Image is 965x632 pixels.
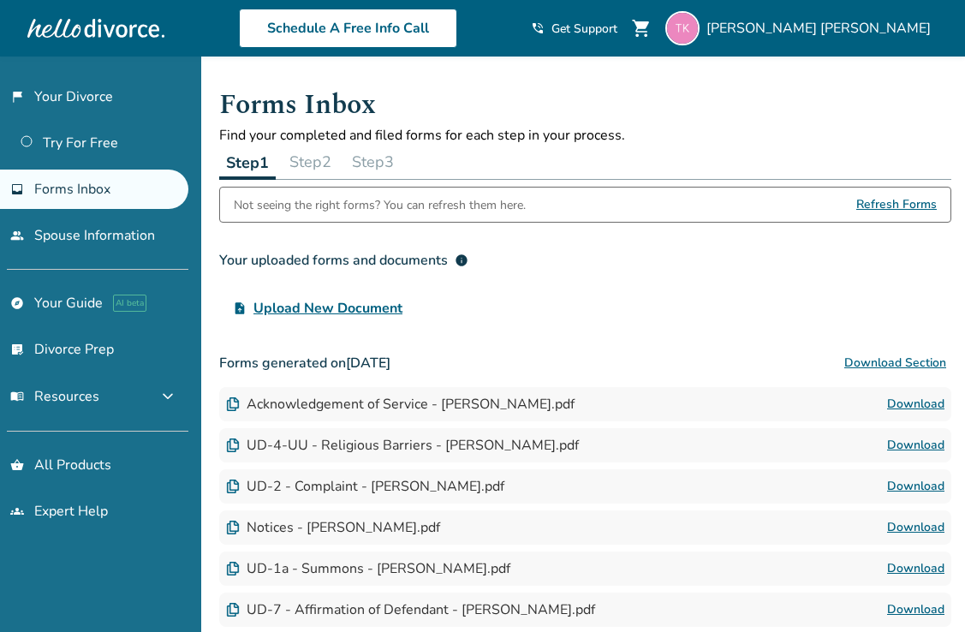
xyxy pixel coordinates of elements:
[10,343,24,356] span: list_alt_check
[10,182,24,196] span: inbox
[631,18,652,39] span: shopping_cart
[839,346,951,380] button: Download Section
[219,126,951,145] p: Find your completed and filed forms for each step in your process.
[226,480,240,493] img: Document
[226,436,579,455] div: UD-4-UU - Religious Barriers - [PERSON_NAME].pdf
[233,301,247,315] span: upload_file
[158,386,178,407] span: expand_more
[219,145,276,180] button: Step1
[226,438,240,452] img: Document
[345,145,401,179] button: Step3
[226,559,510,578] div: UD-1a - Summons - [PERSON_NAME].pdf
[856,188,937,222] span: Refresh Forms
[706,19,938,38] span: [PERSON_NAME] [PERSON_NAME]
[219,250,468,271] div: Your uploaded forms and documents
[219,346,951,380] h3: Forms generated on [DATE]
[226,518,440,537] div: Notices - [PERSON_NAME].pdf
[253,298,402,319] span: Upload New Document
[551,21,617,37] span: Get Support
[887,394,944,414] a: Download
[226,600,595,619] div: UD-7 - Affirmation of Defendant - [PERSON_NAME].pdf
[226,397,240,411] img: Document
[665,11,700,45] img: tammielkelley@gmail.com
[226,395,575,414] div: Acknowledgement of Service - [PERSON_NAME].pdf
[10,229,24,242] span: people
[226,477,504,496] div: UD-2 - Complaint - [PERSON_NAME].pdf
[10,90,24,104] span: flag_2
[887,476,944,497] a: Download
[455,253,468,267] span: info
[234,188,526,222] div: Not seeing the right forms? You can refresh them here.
[887,517,944,538] a: Download
[531,21,545,35] span: phone_in_talk
[34,180,110,199] span: Forms Inbox
[10,387,99,406] span: Resources
[226,562,240,575] img: Document
[10,296,24,310] span: explore
[531,21,617,37] a: phone_in_talkGet Support
[239,9,457,48] a: Schedule A Free Info Call
[226,603,240,617] img: Document
[113,295,146,312] span: AI beta
[879,550,965,632] iframe: Chat Widget
[219,84,951,126] h1: Forms Inbox
[226,521,240,534] img: Document
[10,504,24,518] span: groups
[10,458,24,472] span: shopping_basket
[283,145,338,179] button: Step2
[10,390,24,403] span: menu_book
[887,435,944,456] a: Download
